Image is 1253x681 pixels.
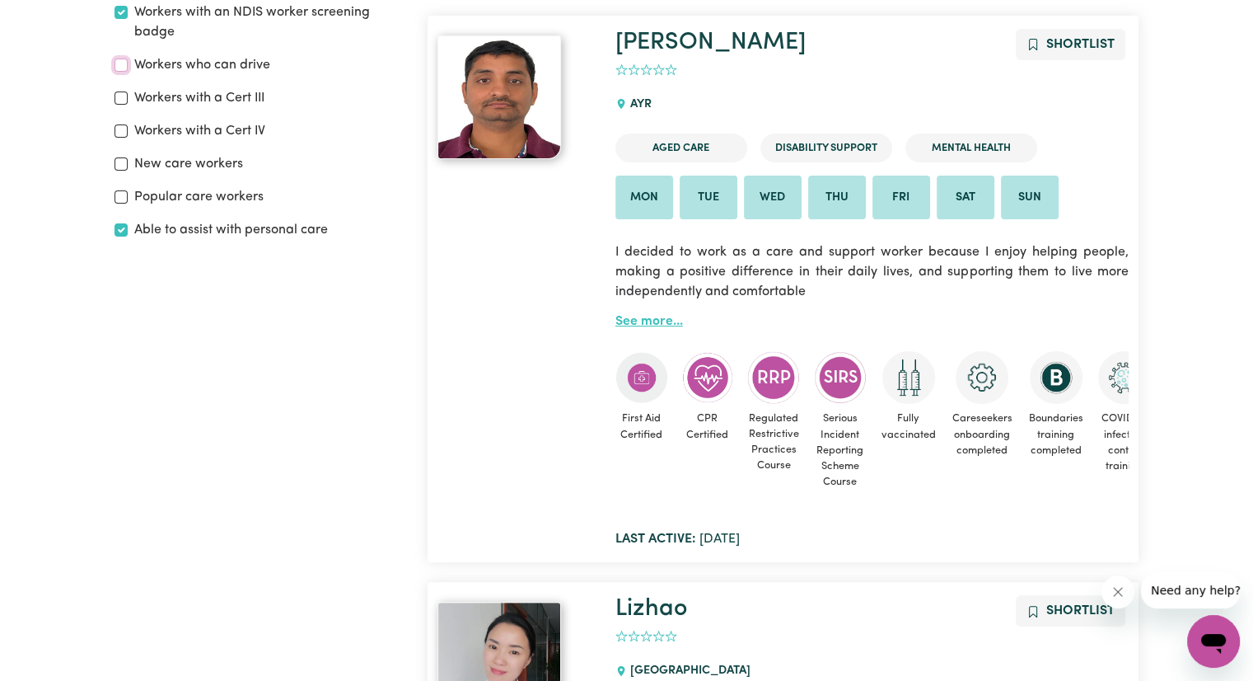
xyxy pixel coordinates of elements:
[1141,572,1240,608] iframe: Message from company
[680,176,737,220] li: Available on Tue
[615,176,673,220] li: Available on Mon
[615,597,687,621] a: Lizhao
[134,55,270,75] label: Workers who can drive
[1101,575,1134,608] iframe: Close message
[615,232,1129,312] p: I decided to work as a care and support worker because I enjoy helping people, making a positive ...
[134,88,264,108] label: Workers with a Cert III
[760,134,892,162] li: Disability Support
[134,220,328,240] label: Able to assist with personal care
[134,2,408,42] label: Workers with an NDIS worker screening badge
[744,176,802,220] li: Available on Wed
[134,121,265,141] label: Workers with a Cert IV
[747,404,801,481] span: Regulated Restrictive Practices Course
[437,35,596,159] a: Subash
[681,404,734,449] span: CPR Certified
[10,12,100,25] span: Need any help?
[1098,404,1151,481] span: COVID-19 infection control training
[134,154,243,174] label: New care workers
[1046,38,1115,51] span: Shortlist
[880,404,937,449] span: Fully vaccinated
[814,404,867,496] span: Serious Incident Reporting Scheme Course
[905,134,1037,162] li: Mental Health
[615,351,668,404] img: Care and support worker has completed First Aid Certification
[808,176,866,220] li: Available on Thu
[615,31,806,54] a: [PERSON_NAME]
[872,176,930,220] li: Available on Fri
[1187,615,1240,668] iframe: Button to launch messaging window
[681,351,734,404] img: Care and support worker has completed CPR Certification
[1027,404,1085,465] span: Boundaries training completed
[1016,29,1125,60] button: Add to shortlist
[1030,351,1082,404] img: CS Academy: Boundaries in care and support work course completed
[937,176,994,220] li: Available on Sat
[615,134,747,162] li: Aged Care
[951,404,1014,465] span: Careseekers onboarding completed
[1016,595,1125,627] button: Add to shortlist
[615,533,696,546] b: Last active:
[615,82,662,127] div: AYR
[615,627,677,646] div: add rating by typing an integer from 0 to 5 or pressing arrow keys
[956,351,1008,404] img: CS Academy: Careseekers Onboarding course completed
[747,351,800,403] img: CS Academy: Regulated Restrictive Practices course completed
[615,61,677,80] div: add rating by typing an integer from 0 to 5 or pressing arrow keys
[1098,351,1151,404] img: CS Academy: COVID-19 Infection Control Training course completed
[615,404,668,449] span: First Aid Certified
[615,533,740,546] span: [DATE]
[1001,176,1059,220] li: Available on Sun
[134,187,264,207] label: Popular care workers
[814,351,867,404] img: CS Academy: Serious Incident Reporting Scheme course completed
[1046,604,1115,618] span: Shortlist
[437,35,561,159] img: View Subash's profile
[615,315,683,328] a: See more...
[882,351,935,404] img: Care and support worker has received 2 doses of COVID-19 vaccine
